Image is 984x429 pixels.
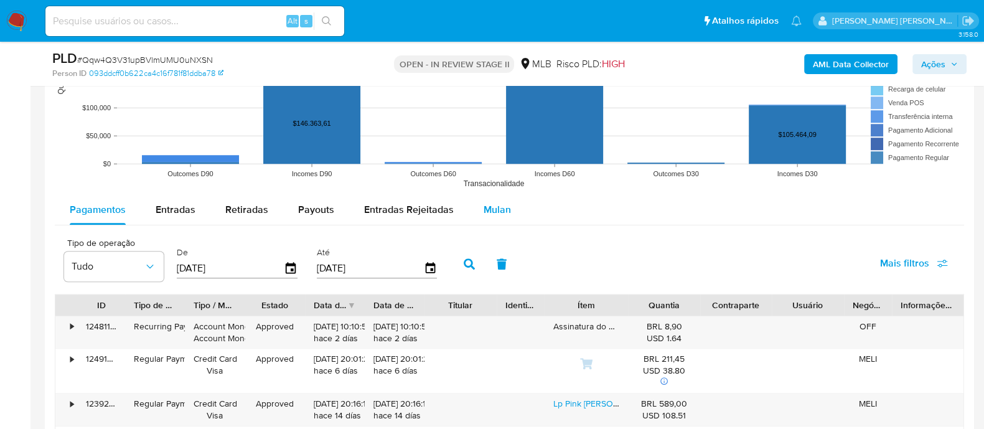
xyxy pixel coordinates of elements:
[52,48,77,68] b: PLD
[601,57,624,71] span: HIGH
[288,15,298,27] span: Alt
[712,14,779,27] span: Atalhos rápidos
[89,68,223,79] a: 093ddcff0b622ca4c16f781f81ddba78
[962,14,975,27] a: Sair
[958,29,978,39] span: 3.158.0
[304,15,308,27] span: s
[314,12,339,30] button: search-icon
[921,54,945,74] span: Ações
[791,16,802,26] a: Notificações
[394,55,514,73] p: OPEN - IN REVIEW STAGE II
[77,54,213,66] span: # Qqw4Q3V31upBVlmUMU0uNXSN
[813,54,889,74] b: AML Data Collector
[912,54,967,74] button: Ações
[45,13,344,29] input: Pesquise usuários ou casos...
[832,15,958,27] p: alessandra.barbosa@mercadopago.com
[556,57,624,71] span: Risco PLD:
[52,68,87,79] b: Person ID
[519,57,551,71] div: MLB
[804,54,897,74] button: AML Data Collector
